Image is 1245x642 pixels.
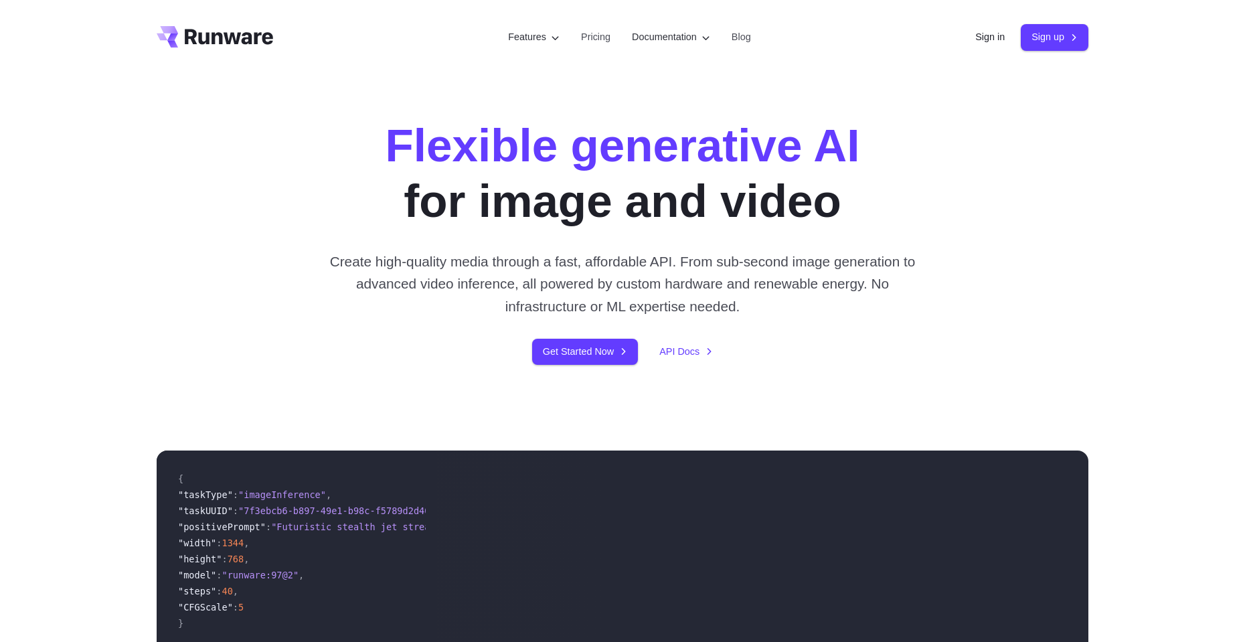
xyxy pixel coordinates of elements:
[222,570,299,580] span: "runware:97@2"
[233,489,238,500] span: :
[1021,24,1088,50] a: Sign up
[178,505,233,516] span: "taskUUID"
[178,489,233,500] span: "taskType"
[244,554,249,564] span: ,
[222,538,244,548] span: 1344
[299,570,304,580] span: ,
[178,602,233,613] span: "CFGScale"
[266,521,271,532] span: :
[178,618,183,629] span: }
[581,29,610,45] a: Pricing
[508,29,560,45] label: Features
[233,505,238,516] span: :
[975,29,1005,45] a: Sign in
[238,602,244,613] span: 5
[216,586,222,596] span: :
[216,538,222,548] span: :
[238,505,446,516] span: "7f3ebcb6-b897-49e1-b98c-f5789d2d40d7"
[325,250,921,317] p: Create high-quality media through a fast, affordable API. From sub-second image generation to adv...
[216,570,222,580] span: :
[233,602,238,613] span: :
[238,489,326,500] span: "imageInference"
[178,473,183,484] span: {
[178,538,216,548] span: "width"
[659,344,713,359] a: API Docs
[632,29,710,45] label: Documentation
[178,586,216,596] span: "steps"
[178,554,222,564] span: "height"
[178,521,266,532] span: "positivePrompt"
[271,521,770,532] span: "Futuristic stealth jet streaking through a neon-lit cityscape with glowing purple exhaust"
[178,570,216,580] span: "model"
[244,538,249,548] span: ,
[532,339,638,365] a: Get Started Now
[732,29,751,45] a: Blog
[157,26,273,48] a: Go to /
[228,554,244,564] span: 768
[233,586,238,596] span: ,
[386,119,860,171] strong: Flexible generative AI
[222,586,232,596] span: 40
[222,554,227,564] span: :
[386,118,860,229] h1: for image and video
[326,489,331,500] span: ,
